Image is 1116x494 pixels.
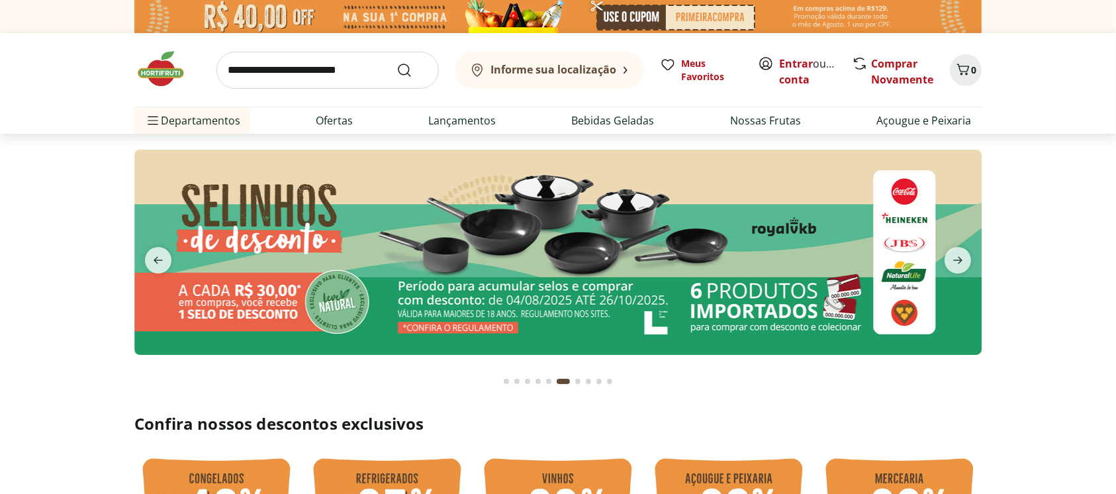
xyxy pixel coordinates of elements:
[871,56,933,87] a: Comprar Novamente
[660,57,742,83] a: Meus Favoritos
[396,62,428,78] button: Submit Search
[522,366,533,397] button: Go to page 3 from fs-carousel
[501,366,512,397] button: Go to page 1 from fs-carousel
[145,105,240,136] span: Departamentos
[572,113,655,128] a: Bebidas Geladas
[512,366,522,397] button: Go to page 2 from fs-carousel
[490,62,616,77] b: Informe sua localização
[316,113,353,128] a: Ofertas
[145,105,161,136] button: Menu
[971,64,976,76] span: 0
[594,366,604,397] button: Go to page 9 from fs-carousel
[876,113,971,128] a: Açougue e Peixaria
[583,366,594,397] button: Go to page 8 from fs-carousel
[455,52,644,89] button: Informe sua localização
[428,113,496,128] a: Lançamentos
[134,150,982,355] img: selinhos
[573,366,583,397] button: Go to page 7 from fs-carousel
[779,56,813,71] a: Entrar
[681,57,742,83] span: Meus Favoritos
[934,247,982,273] button: next
[134,413,982,434] h2: Confira nossos descontos exclusivos
[779,56,838,87] span: ou
[134,247,182,273] button: previous
[134,49,201,89] img: Hortifruti
[533,366,543,397] button: Go to page 4 from fs-carousel
[779,56,852,87] a: Criar conta
[554,366,573,397] button: Current page from fs-carousel
[730,113,801,128] a: Nossas Frutas
[950,54,982,86] button: Carrinho
[604,366,615,397] button: Go to page 10 from fs-carousel
[543,366,554,397] button: Go to page 5 from fs-carousel
[216,52,439,89] input: search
